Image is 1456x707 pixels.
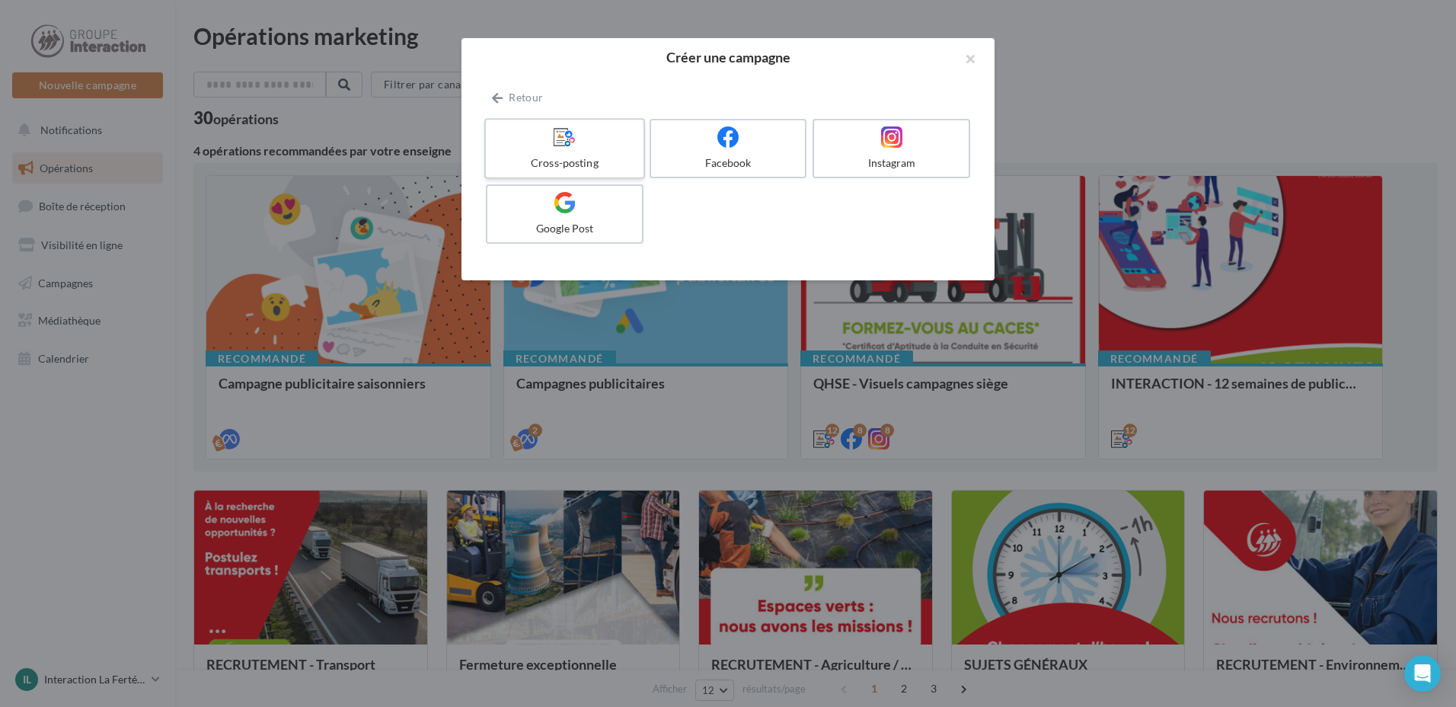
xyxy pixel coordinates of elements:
[657,155,800,171] div: Facebook
[492,155,637,171] div: Cross-posting
[820,155,963,171] div: Instagram
[486,50,970,64] h2: Créer une campagne
[493,221,636,236] div: Google Post
[1404,655,1441,692] div: Open Intercom Messenger
[486,88,549,107] button: Retour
